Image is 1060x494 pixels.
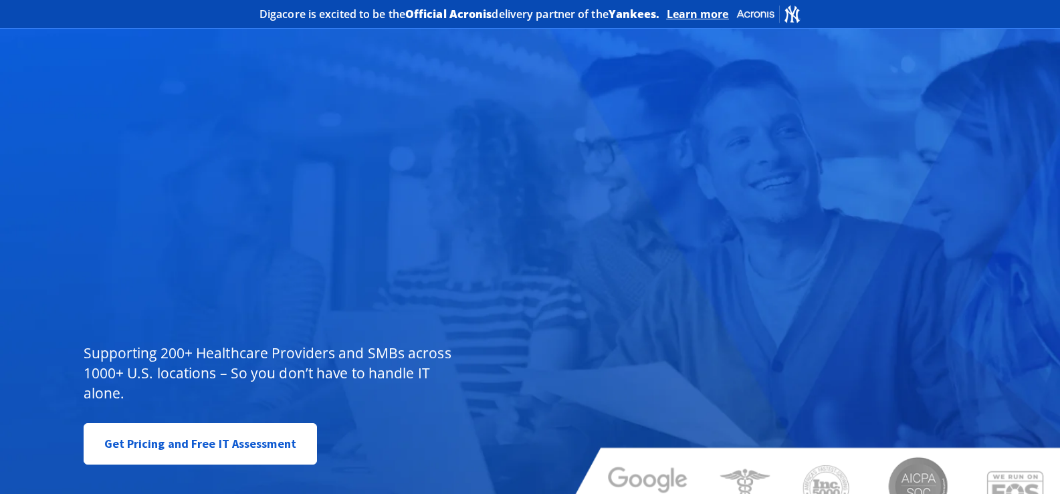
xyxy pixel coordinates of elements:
[736,4,801,23] img: Acronis
[259,9,660,19] h2: Digacore is excited to be the delivery partner of the
[405,7,492,21] b: Official Acronis
[609,7,660,21] b: Yankees.
[84,423,317,465] a: Get Pricing and Free IT Assessment
[667,7,729,21] a: Learn more
[84,343,457,403] p: Supporting 200+ Healthcare Providers and SMBs across 1000+ U.S. locations – So you don’t have to ...
[104,430,296,457] span: Get Pricing and Free IT Assessment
